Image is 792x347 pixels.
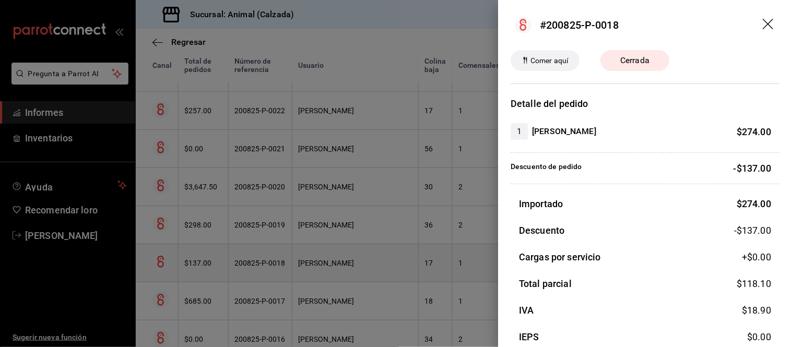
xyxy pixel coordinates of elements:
[742,126,771,137] font: 274.00
[540,19,619,31] font: #200825-P-0018
[737,126,742,137] font: $
[519,331,539,342] font: IEPS
[511,162,582,171] font: Descuento de pedido
[519,225,564,236] font: Descuento
[737,198,742,209] font: $
[747,305,771,316] font: 18.90
[742,305,747,316] font: $
[620,55,649,65] font: Cerrada
[530,56,568,65] font: Comer aquí
[752,331,771,342] font: 0.00
[519,305,534,316] font: IVA
[519,278,572,289] font: Total parcial
[517,126,522,136] font: 1
[742,278,771,289] font: 118.10
[519,252,601,262] font: Cargas por servicio
[747,331,752,342] font: $
[742,252,752,262] font: +$
[742,198,771,209] font: 274.00
[511,98,588,109] font: Detalle del pedido
[737,278,742,289] font: $
[734,225,771,236] font: -$137.00
[752,252,771,262] font: 0.00
[763,19,775,31] button: arrastrar
[532,126,596,136] font: [PERSON_NAME]
[519,198,563,209] font: Importado
[734,163,771,174] font: -$137.00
